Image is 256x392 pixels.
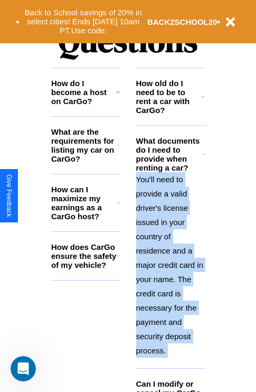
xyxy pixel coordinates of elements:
b: BACK2SCHOOL20 [147,17,217,26]
h3: How can I maximize my earnings as a CarGo host? [51,185,117,221]
p: You'll need to provide a valid driver's license issued in your country of residence and a major c... [136,172,205,358]
h3: How does CarGo ensure the safety of my vehicle? [51,242,117,269]
h3: What are the requirements for listing my car on CarGo? [51,127,117,163]
h3: What documents do I need to provide when renting a car? [136,136,203,172]
iframe: Intercom live chat [11,356,36,381]
div: Give Feedback [5,174,13,217]
h3: How do I become a host on CarGo? [51,79,116,106]
h3: How old do I need to be to rent a car with CarGo? [136,79,202,115]
button: Back to School savings of 20% in select cities! Ends [DATE] 10am PT.Use code: [20,5,147,38]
